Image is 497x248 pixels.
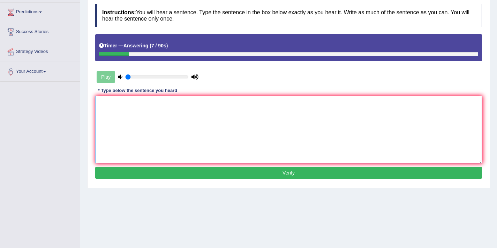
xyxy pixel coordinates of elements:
a: Your Account [0,62,80,79]
a: Predictions [0,2,80,20]
b: ) [166,43,168,48]
a: Success Stories [0,22,80,40]
b: 7 / 90s [151,43,166,48]
b: Answering [123,43,149,48]
div: * Type below the sentence you heard [95,87,180,94]
b: Instructions: [102,9,136,15]
h4: You will hear a sentence. Type the sentence in the box below exactly as you hear it. Write as muc... [95,4,482,27]
b: ( [150,43,151,48]
button: Verify [95,167,482,179]
h5: Timer — [99,43,168,48]
a: Strategy Videos [0,42,80,60]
